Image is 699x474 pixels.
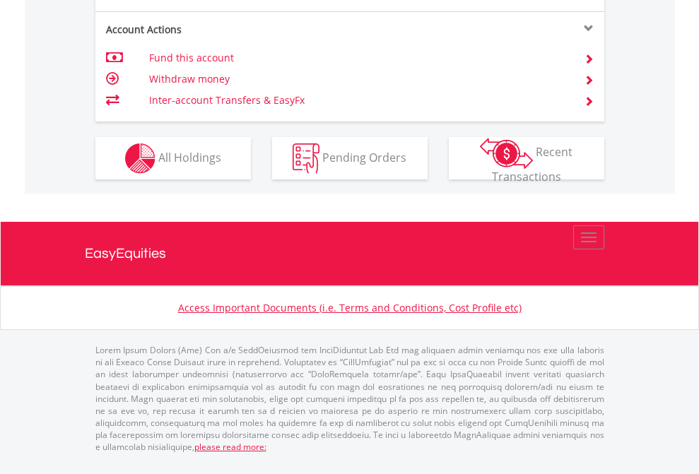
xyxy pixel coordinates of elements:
[149,90,567,111] td: Inter-account Transfers & EasyFx
[178,301,522,314] a: Access Important Documents (i.e. Terms and Conditions, Cost Profile etc)
[95,137,251,179] button: All Holdings
[85,222,615,285] a: EasyEquities
[194,441,266,453] a: please read more:
[449,137,604,179] button: Recent Transactions
[272,137,428,179] button: Pending Orders
[149,47,567,69] td: Fund this account
[125,143,155,174] img: holdings-wht.png
[480,138,533,169] img: transactions-zar-wht.png
[149,69,567,90] td: Withdraw money
[293,143,319,174] img: pending_instructions-wht.png
[158,149,221,165] span: All Holdings
[95,344,604,453] p: Lorem Ipsum Dolors (Ame) Con a/e SeddOeiusmod tem InciDiduntut Lab Etd mag aliquaen admin veniamq...
[95,23,350,37] div: Account Actions
[322,149,406,165] span: Pending Orders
